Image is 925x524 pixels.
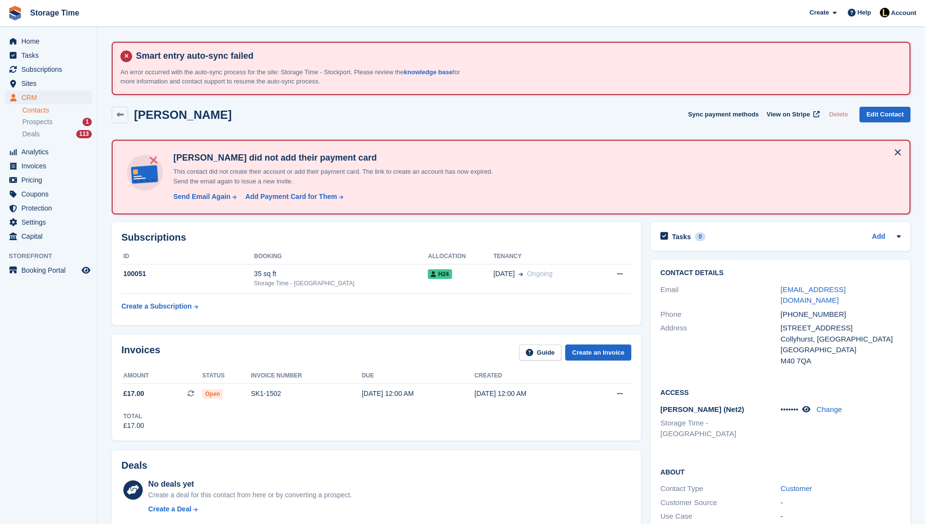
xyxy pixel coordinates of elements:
div: Customer Source [660,497,780,508]
div: Create a deal for this contact from here or by converting a prospect. [148,490,352,500]
div: [DATE] 12:00 AM [362,389,474,399]
span: Sites [21,77,80,90]
span: Invoices [21,159,80,173]
span: View on Stripe [767,110,810,119]
div: [DATE] 12:00 AM [474,389,587,399]
img: stora-icon-8386f47178a22dfd0bd8f6a31ec36ba5ce8667c1dd55bd0f319d3a0aa187defe.svg [8,6,22,20]
a: menu [5,263,92,277]
h2: About [660,467,901,476]
a: View on Stripe [763,107,822,123]
div: 35 sq ft [254,269,428,279]
span: Storefront [9,251,97,261]
p: This contact did not create their account or add their payment card. The link to create an accoun... [169,167,509,186]
h4: [PERSON_NAME] did not add their payment card [169,152,509,164]
li: Storage Time - [GEOGRAPHIC_DATA] [660,418,780,440]
div: No deals yet [148,478,352,490]
div: Address [660,323,780,366]
th: Amount [121,368,202,384]
span: Analytics [21,145,80,159]
span: Coupons [21,187,80,201]
div: Collyhurst, [GEOGRAPHIC_DATA] [781,334,901,345]
span: Ongoing [527,270,553,278]
a: menu [5,187,92,201]
span: H24 [428,269,452,279]
span: Protection [21,201,80,215]
a: menu [5,77,92,90]
a: Create an Invoice [565,344,631,360]
h2: Deals [121,460,147,471]
div: Send Email Again [173,192,231,202]
a: Add [872,231,885,243]
th: Allocation [428,249,493,264]
span: Tasks [21,49,80,62]
div: Create a Subscription [121,301,192,311]
h2: Tasks [672,232,691,241]
h2: Contact Details [660,269,901,277]
div: Contact Type [660,483,780,494]
a: Create a Deal [148,504,352,514]
a: Create a Subscription [121,297,198,315]
a: menu [5,63,92,76]
div: [STREET_ADDRESS] [781,323,901,334]
th: Due [362,368,474,384]
a: Preview store [80,264,92,276]
button: Sync payment methods [688,107,759,123]
h2: Subscriptions [121,232,631,243]
span: Deals [22,130,40,139]
h4: Smart entry auto-sync failed [132,50,902,62]
div: SK1-1502 [251,389,362,399]
div: Storage Time - [GEOGRAPHIC_DATA] [254,279,428,288]
div: - [781,511,901,522]
button: Delete [825,107,852,123]
th: Created [474,368,587,384]
span: Account [891,8,916,18]
a: menu [5,34,92,48]
span: ••••••• [781,405,799,413]
div: 1 [83,118,92,126]
div: £17.00 [123,421,144,431]
a: menu [5,159,92,173]
a: menu [5,215,92,229]
a: menu [5,201,92,215]
span: CRM [21,91,80,104]
span: Pricing [21,173,80,187]
a: Change [817,405,842,413]
span: £17.00 [123,389,144,399]
a: Contacts [22,106,92,115]
a: Deals 113 [22,129,92,139]
a: Customer [781,484,812,492]
a: [EMAIL_ADDRESS][DOMAIN_NAME] [781,285,846,305]
h2: [PERSON_NAME] [134,108,232,121]
div: Total [123,412,144,421]
span: [PERSON_NAME] (Net2) [660,405,744,413]
span: Home [21,34,80,48]
span: Booking Portal [21,263,80,277]
a: menu [5,229,92,243]
span: [DATE] [493,269,515,279]
span: Prospects [22,117,52,127]
th: Booking [254,249,428,264]
div: - [781,497,901,508]
a: Add Payment Card for Them [241,192,344,202]
span: Create [809,8,829,17]
a: knowledge base [404,68,453,76]
div: 0 [695,232,706,241]
img: Laaibah Sarwar [880,8,890,17]
a: Prospects 1 [22,117,92,127]
a: menu [5,145,92,159]
h2: Invoices [121,344,160,360]
a: Guide [519,344,562,360]
th: Tenancy [493,249,596,264]
a: Edit Contact [859,107,910,123]
div: Phone [660,309,780,320]
span: Open [202,389,223,399]
div: Add Payment Card for Them [245,192,337,202]
div: Use Case [660,511,780,522]
span: Settings [21,215,80,229]
span: Subscriptions [21,63,80,76]
a: menu [5,91,92,104]
a: menu [5,173,92,187]
p: An error occurred with the auto-sync process for the site: Storage Time - Stockport. Please revie... [120,67,460,86]
span: Help [858,8,871,17]
div: 113 [76,130,92,138]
